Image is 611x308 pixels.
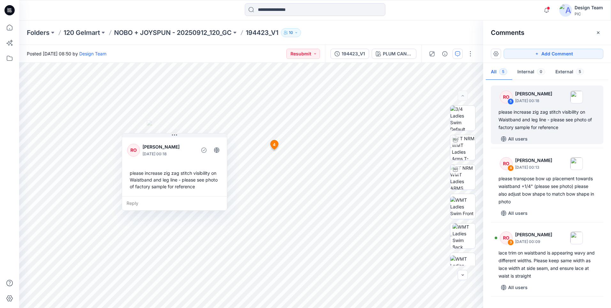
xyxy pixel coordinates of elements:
[508,284,528,291] p: All users
[575,12,603,16] div: PIC
[499,69,507,75] span: 5
[330,49,369,59] button: 194423_V1
[450,165,475,190] img: TT NRM WMT Ladies ARMS DOWN
[143,143,195,151] p: [PERSON_NAME]
[550,64,589,80] button: External
[504,49,603,59] button: Add Comment
[507,98,514,105] div: 5
[500,231,513,244] div: RO
[452,135,475,160] img: TT NRM WMT Ladies Arms T-POSE
[450,197,475,217] img: WMT Ladies Swim Front
[515,90,552,98] p: [PERSON_NAME]
[452,223,475,248] img: WMT Ladies Swim Back
[499,282,530,293] button: All users
[508,209,528,217] p: All users
[440,49,450,59] button: Details
[515,157,552,164] p: [PERSON_NAME]
[499,208,530,218] button: All users
[515,164,552,171] p: [DATE] 00:13
[246,28,278,37] p: 194423_V1
[79,51,106,56] a: Design Team
[559,4,572,17] img: avatar
[499,175,596,206] div: please transpose bow up placement towards waistband +1/4" (please see photo) please also adjust b...
[508,135,528,143] p: All users
[537,69,545,75] span: 0
[114,28,232,37] a: NOBO + JOYSPUN - 20250912_120_GC
[500,91,513,103] div: RO
[281,28,301,37] button: 10
[127,144,140,157] div: RO
[342,50,365,57] div: 194423_V1
[450,106,475,131] img: 3/4 Ladies Swim Default
[515,231,552,239] p: [PERSON_NAME]
[143,151,195,157] p: [DATE] 00:18
[507,239,514,246] div: 3
[122,196,227,210] div: Reply
[512,64,550,80] button: Internal
[289,29,293,36] p: 10
[450,255,475,276] img: WMT Ladies Swim Left
[500,157,513,170] div: RO
[515,98,552,104] p: [DATE] 00:18
[64,28,100,37] a: 120 Gelmart
[383,50,412,57] div: PLUM CANDY
[27,50,106,57] span: Posted [DATE] 08:50 by
[507,165,514,171] div: 4
[576,69,584,75] span: 5
[127,167,222,192] div: please increase zig zag stitch visibility on Waistband and leg line - please see photo of factory...
[486,64,512,80] button: All
[515,239,552,245] p: [DATE] 00:09
[27,28,50,37] a: Folders
[499,108,596,131] div: please increase zig zag stitch visibility on Waistband and leg line - please see photo of factory...
[499,249,596,280] div: lace trim on waistband is appearing wavy and different widths. Please keep same width as lace wid...
[372,49,416,59] button: PLUM CANDY
[491,29,524,36] h2: Comments
[575,4,603,12] div: Design Team
[499,134,530,144] button: All users
[273,142,275,148] span: 4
